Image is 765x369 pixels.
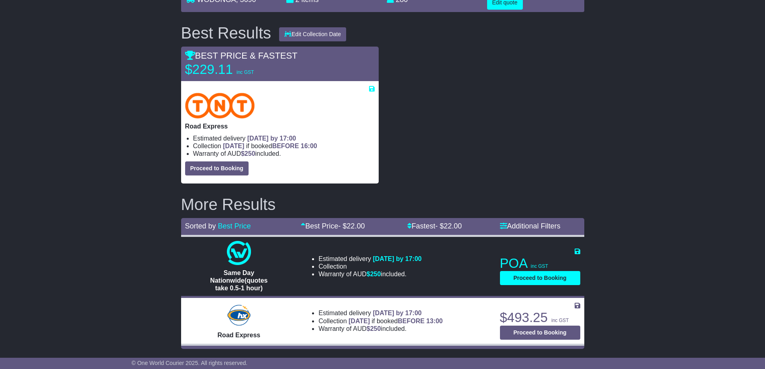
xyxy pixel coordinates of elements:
[237,69,254,75] span: inc GST
[373,310,422,316] span: [DATE] by 17:00
[301,222,365,230] a: Best Price- $22.00
[185,161,249,175] button: Proceed to Booking
[279,27,346,41] button: Edit Collection Date
[132,360,248,366] span: © One World Courier 2025. All rights reserved.
[185,61,286,77] p: $229.11
[193,150,375,157] li: Warranty of AUD included.
[226,303,252,327] img: Hunter Express: Road Express
[347,222,365,230] span: 22.00
[193,142,375,150] li: Collection
[318,325,443,332] li: Warranty of AUD included.
[398,318,424,324] span: BEFORE
[407,222,462,230] a: Fastest- $22.00
[318,263,422,270] li: Collection
[367,325,381,332] span: $
[500,271,580,285] button: Proceed to Booking
[247,135,296,142] span: [DATE] by 17:00
[318,270,422,278] li: Warranty of AUD included.
[318,255,422,263] li: Estimated delivery
[338,222,365,230] span: - $
[218,332,261,338] span: Road Express
[318,309,443,317] li: Estimated delivery
[500,326,580,340] button: Proceed to Booking
[241,150,255,157] span: $
[370,325,381,332] span: 250
[185,122,375,130] p: Road Express
[367,271,381,277] span: $
[318,317,443,325] li: Collection
[373,255,422,262] span: [DATE] by 17:00
[444,222,462,230] span: 22.00
[500,255,580,271] p: POA
[218,222,251,230] a: Best Price
[370,271,381,277] span: 250
[185,93,255,118] img: TNT Domestic: Road Express
[349,318,370,324] span: [DATE]
[210,269,267,292] span: Same Day Nationwide(quotes take 0.5-1 hour)
[223,143,317,149] span: if booked
[227,241,251,265] img: One World Courier: Same Day Nationwide(quotes take 0.5-1 hour)
[193,135,375,142] li: Estimated delivery
[185,51,298,61] span: BEST PRICE & FASTEST
[177,24,275,42] div: Best Results
[551,318,569,323] span: inc GST
[185,222,216,230] span: Sorted by
[500,222,561,230] a: Additional Filters
[435,222,462,230] span: - $
[531,263,548,269] span: inc GST
[245,150,255,157] span: 250
[426,318,443,324] span: 13:00
[349,318,443,324] span: if booked
[223,143,244,149] span: [DATE]
[272,143,299,149] span: BEFORE
[500,310,580,326] p: $493.25
[181,196,584,213] h2: More Results
[301,143,317,149] span: 16:00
